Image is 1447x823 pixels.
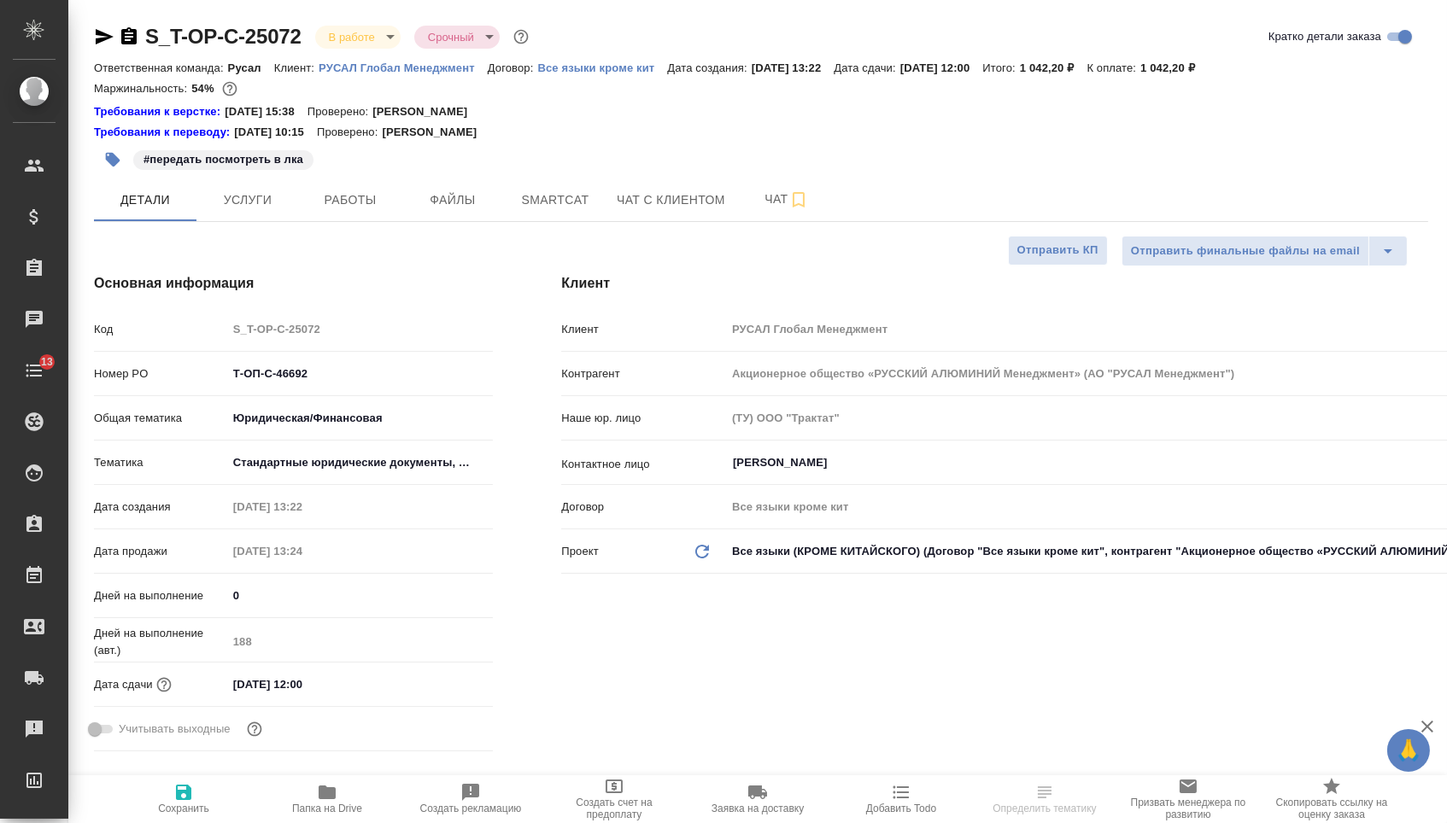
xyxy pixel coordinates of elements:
[752,61,835,74] p: [DATE] 13:22
[667,61,751,74] p: Дата создания:
[94,103,225,120] a: Требования к верстке:
[510,26,532,48] button: Доп статусы указывают на важность/срочность заказа
[225,103,308,120] p: [DATE] 15:38
[414,26,500,49] div: В работе
[227,494,377,519] input: Пустое поле
[94,587,227,604] p: Дней на выполнение
[227,672,377,697] input: ✎ Введи что-нибудь
[561,499,726,516] p: Договор
[227,317,494,341] input: Пустое поле
[372,103,480,120] p: [PERSON_NAME]
[1020,61,1087,74] p: 1 042,20 ₽
[1127,797,1250,820] span: Призвать менеджера по развитию
[399,775,542,823] button: Создать рекламацию
[315,26,401,49] div: В работе
[4,349,64,392] a: 13
[94,410,227,427] p: Общая тематика
[227,361,494,386] input: ✎ Введи что-нибудь
[243,718,266,740] button: Выбери, если сб и вс нужно считать рабочими днями для выполнения заказа.
[561,410,726,427] p: Наше юр. лицо
[255,775,399,823] button: Папка на Drive
[561,321,726,338] p: Клиент
[561,273,1428,294] h4: Клиент
[228,61,274,74] p: Русал
[834,61,899,74] p: Дата сдачи:
[94,61,228,74] p: Ответственная команда:
[488,61,538,74] p: Договор:
[94,543,227,560] p: Дата продажи
[274,61,319,74] p: Клиент:
[993,803,1096,814] span: Определить тематику
[423,30,479,44] button: Срочный
[153,674,175,696] button: Если добавить услуги и заполнить их объемом, то дата рассчитается автоматически
[1008,236,1108,266] button: Отправить КП
[191,82,218,95] p: 54%
[514,190,596,211] span: Smartcat
[227,539,377,563] input: Пустое поле
[94,625,227,659] p: Дней на выполнение (авт.)
[292,803,362,814] span: Папка на Drive
[31,353,63,371] span: 13
[119,721,231,738] span: Учитывать выходные
[686,775,829,823] button: Заявка на доставку
[561,365,726,382] p: Контрагент
[227,448,494,477] div: Стандартные юридические документы, договоры, уставы
[900,61,983,74] p: [DATE] 12:00
[94,273,493,294] h4: Основная информация
[94,321,227,338] p: Код
[94,26,114,47] button: Скопировать ссылку для ЯМессенджера
[104,190,186,211] span: Детали
[1122,236,1369,266] button: Отправить финальные файлы на email
[553,797,676,820] span: Создать счет на предоплату
[1122,236,1408,266] div: split button
[144,151,303,168] p: #передать посмотреть в лка
[94,365,227,382] p: Номер PO
[227,583,494,608] input: ✎ Введи что-нибудь
[1260,775,1403,823] button: Скопировать ссылку на оценку заказа
[537,61,667,74] p: Все языки кроме кит
[382,124,489,141] p: [PERSON_NAME]
[319,60,488,74] a: РУСАЛ Глобал Менеджмент
[561,456,726,473] p: Контактное лицо
[1270,797,1393,820] span: Скопировать ссылку на оценку заказа
[94,499,227,516] p: Дата создания
[1017,241,1098,260] span: Отправить КП
[219,78,241,100] button: 399.00 RUB;
[112,775,255,823] button: Сохранить
[94,103,225,120] div: Нажми, чтобы открыть папку с инструкцией
[1116,775,1260,823] button: Призвать менеджера по развитию
[94,676,153,693] p: Дата сдачи
[319,61,488,74] p: РУСАЛ Глобал Менеджмент
[308,103,373,120] p: Проверено:
[1268,28,1381,45] span: Кратко детали заказа
[234,124,317,141] p: [DATE] 10:15
[1140,61,1208,74] p: 1 042,20 ₽
[1131,242,1360,261] span: Отправить финальные файлы на email
[158,803,209,814] span: Сохранить
[412,190,494,211] span: Файлы
[94,82,191,95] p: Маржинальность:
[227,629,494,654] input: Пустое поле
[119,26,139,47] button: Скопировать ссылку
[617,190,725,211] span: Чат с клиентом
[829,775,973,823] button: Добавить Todo
[1394,733,1423,768] span: 🙏
[542,775,686,823] button: Создать счет на предоплату
[866,803,936,814] span: Добавить Todo
[982,61,1019,74] p: Итого:
[712,803,804,814] span: Заявка на доставку
[324,30,380,44] button: В работе
[317,124,383,141] p: Проверено:
[973,775,1116,823] button: Определить тематику
[561,543,599,560] p: Проект
[145,25,302,48] a: S_T-OP-C-25072
[94,124,234,141] a: Требования к переводу:
[309,190,391,211] span: Работы
[94,141,132,178] button: Добавить тэг
[227,404,494,433] div: Юридическая/Финансовая
[207,190,289,211] span: Услуги
[1387,729,1430,772] button: 🙏
[746,189,828,210] span: Чат
[94,454,227,471] p: Тематика
[132,151,315,166] span: передать посмотреть в лка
